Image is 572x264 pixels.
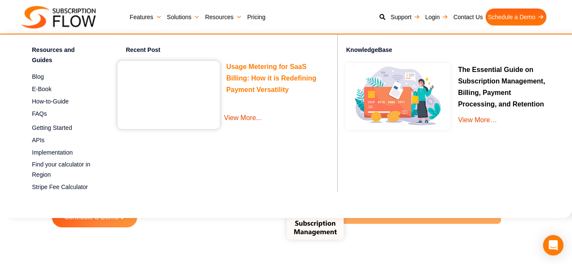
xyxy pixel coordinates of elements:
h4: Recent Post [126,45,331,57]
a: Schedule a Demo [486,9,546,26]
a: FAQs [32,109,96,119]
a: Usage Metering for SaaS Billing: How it is Redefining Payment Versatility [226,63,316,96]
h4: Resources and Guides [32,45,96,68]
a: Contact Us [451,9,485,26]
a: Resources [202,9,244,26]
a: Implementation [32,147,96,158]
img: Usage Metering for SaaS Billing: How it is Redefining Payment Versatility [118,61,220,129]
span: FAQs [32,109,47,118]
a: Login [423,9,451,26]
a: Pricing [244,9,268,26]
span: Blog [32,72,44,81]
a: View More… [458,116,497,123]
span: How-to-Guide [32,97,69,106]
a: Solutions [164,9,203,26]
span: Getting Started [32,123,72,132]
img: Online-recurring-Billing-software [342,60,454,133]
span: APIs [32,136,45,145]
a: Getting Started [32,123,96,133]
div: Open Intercom Messenger [543,235,563,255]
a: E-Book [32,84,96,94]
a: Blog [32,72,96,82]
a: View More... [224,112,322,136]
a: Features [127,9,164,26]
span: Implementation [32,148,73,157]
a: Support [388,9,423,26]
img: Subscriptionflow [21,6,96,29]
h4: KnowledgeBase [346,41,563,60]
p: The Essential Guide on Subscription Management, Billing, Payment Processing, and Retention [458,64,551,110]
span: E-Book [32,85,52,94]
a: Stripe Fee Calculator [32,182,96,192]
a: Find your calculator in Region [32,160,96,180]
a: APIs [32,135,96,145]
a: How-to-Guide [32,96,96,106]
